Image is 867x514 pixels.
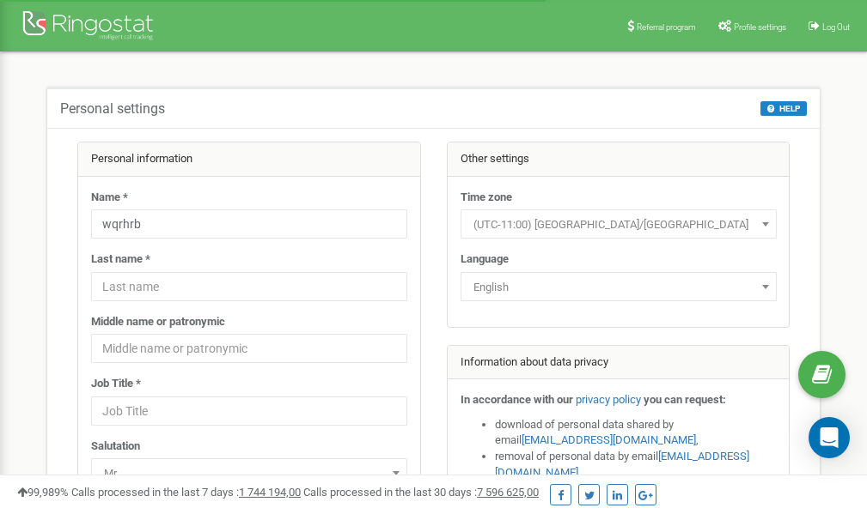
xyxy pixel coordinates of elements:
span: (UTC-11:00) Pacific/Midway [467,213,771,237]
strong: In accordance with our [461,393,573,406]
span: (UTC-11:00) Pacific/Midway [461,209,777,239]
span: English [461,272,777,301]
span: Calls processed in the last 7 days : [71,486,301,499]
a: [EMAIL_ADDRESS][DOMAIN_NAME] [522,433,696,446]
div: Other settings [448,142,790,177]
input: Middle name or patronymic [91,334,407,363]
span: Log Out [822,22,850,32]
div: Information about data privacy [448,346,790,380]
label: Name * [91,190,128,206]
span: Referral program [637,22,696,32]
label: Time zone [461,190,512,206]
span: Mr. [97,462,401,486]
input: Last name [91,272,407,301]
a: privacy policy [576,393,641,406]
input: Job Title [91,396,407,426]
label: Job Title * [91,376,141,392]
label: Middle name or patronymic [91,314,225,330]
h5: Personal settings [60,101,165,117]
span: English [467,275,771,299]
li: removal of personal data by email , [495,449,777,481]
div: Open Intercom Messenger [809,417,850,458]
input: Name [91,209,407,239]
u: 7 596 625,00 [477,486,539,499]
strong: you can request: [644,393,726,406]
label: Last name * [91,251,150,268]
label: Salutation [91,438,140,455]
label: Language [461,251,509,268]
span: 99,989% [17,486,69,499]
div: Personal information [78,142,420,177]
span: Mr. [91,458,407,487]
button: HELP [760,101,807,116]
span: Profile settings [734,22,786,32]
span: Calls processed in the last 30 days : [303,486,539,499]
li: download of personal data shared by email , [495,417,777,449]
u: 1 744 194,00 [239,486,301,499]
